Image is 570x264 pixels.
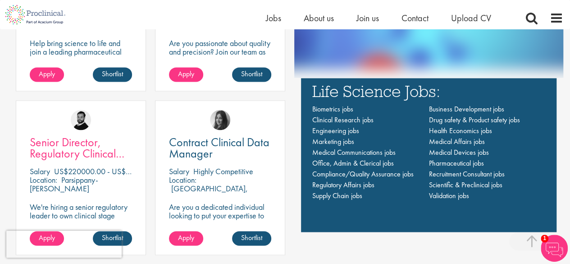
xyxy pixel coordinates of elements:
p: US$220000.00 - US$265000 per annum + Highly Competitive Salary [54,166,276,176]
iframe: reCAPTCHA [6,231,122,258]
a: Shortlist [232,67,271,82]
a: Join us [356,12,379,24]
a: Recruitment Consultant jobs [429,169,504,179]
span: Apply [178,69,194,79]
span: Salary [169,166,189,176]
p: Parsippany-[PERSON_NAME][GEOGRAPHIC_DATA], [GEOGRAPHIC_DATA] [30,175,106,211]
span: Salary [30,166,50,176]
p: [GEOGRAPHIC_DATA], [GEOGRAPHIC_DATA] [169,183,248,202]
a: Scientific & Preclinical jobs [429,180,502,190]
a: Office, Admin & Clerical jobs [312,158,394,168]
a: Contract Clinical Data Manager [169,137,271,159]
span: Apply [178,233,194,242]
a: Health Economics jobs [429,126,492,135]
a: Upload CV [451,12,491,24]
a: Pharmaceutical jobs [429,158,483,168]
img: Heidi Hennigan [210,110,230,130]
nav: Main navigation [312,104,546,201]
a: Shortlist [93,67,132,82]
a: Marketing jobs [312,137,354,146]
span: Senior Director, Regulatory Clinical Strategy [30,134,124,172]
h3: Life Science Jobs: [312,83,546,99]
a: Regulatory Affairs jobs [312,180,374,190]
a: Medical Communications jobs [312,148,396,157]
a: Apply [169,231,203,245]
a: Apply [30,67,64,82]
p: Highly Competitive [193,166,253,176]
a: Medical Affairs jobs [429,137,484,146]
a: Jobs [266,12,281,24]
a: Compliance/Quality Assurance jobs [312,169,414,179]
p: We're hiring a senior regulatory leader to own clinical stage strategy across multiple programs. [30,203,132,237]
a: Apply [169,67,203,82]
a: Business Development jobs [429,104,504,114]
p: Are you passionate about quality and precision? Join our team as a … and help ensure top-tier sta... [169,39,271,73]
img: Nick Walker [71,110,91,130]
p: Help bring science to life and join a leading pharmaceutical company to play a key role in delive... [30,39,132,90]
p: Are you a dedicated individual looking to put your expertise to work fully flexibly in a remote p... [169,203,271,237]
a: Drug safety & Product safety jobs [429,115,520,125]
span: Location: [30,175,57,185]
a: Clinical Research jobs [312,115,374,125]
a: Validation jobs [429,191,469,200]
span: Location: [169,175,196,185]
span: Contract Clinical Data Manager [169,134,269,161]
img: Chatbot [541,235,568,262]
span: 1 [541,235,548,242]
a: Biometrics jobs [312,104,353,114]
a: Shortlist [232,231,271,245]
a: About us [304,12,334,24]
a: Supply Chain jobs [312,191,362,200]
a: Senior Director, Regulatory Clinical Strategy [30,137,132,159]
a: Contact [401,12,429,24]
a: Engineering jobs [312,126,359,135]
a: Medical Devices jobs [429,148,488,157]
span: Apply [39,69,55,79]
